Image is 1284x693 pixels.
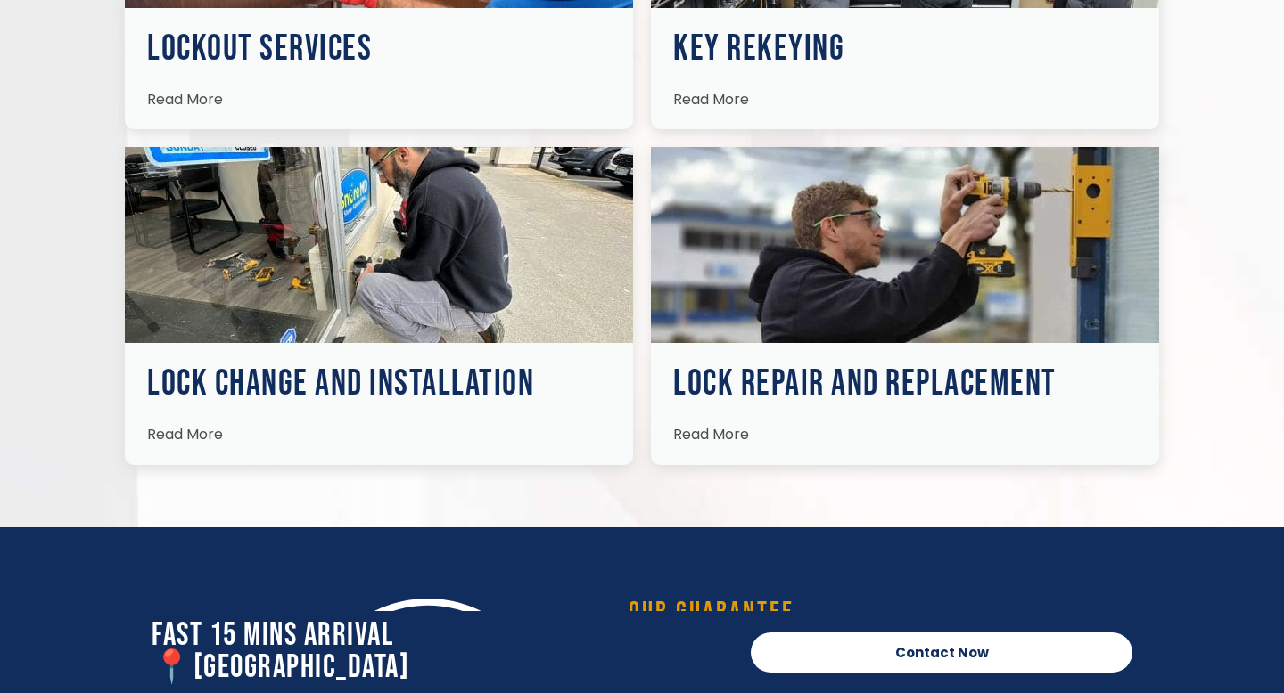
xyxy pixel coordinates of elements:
h3: Key Rekeying [673,31,1137,67]
span: Contact Now [895,646,989,659]
span: Read More [147,424,223,444]
span: Read More [673,89,749,110]
h3: Our guarantee [629,599,1115,625]
h3: Lock Change and Installation [147,366,611,402]
a: Contact Now [751,632,1132,673]
img: Locksmiths Locations 16 [125,147,633,343]
img: Locksmiths Locations 17 [651,147,1159,343]
h3: Lockout Services [147,31,611,67]
h3: Lock Repair and Replacement [673,366,1137,402]
h2: Fast 15 Mins Arrival 📍[GEOGRAPHIC_DATA] [152,620,733,684]
span: Read More [673,424,749,444]
span: Read More [147,89,223,110]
